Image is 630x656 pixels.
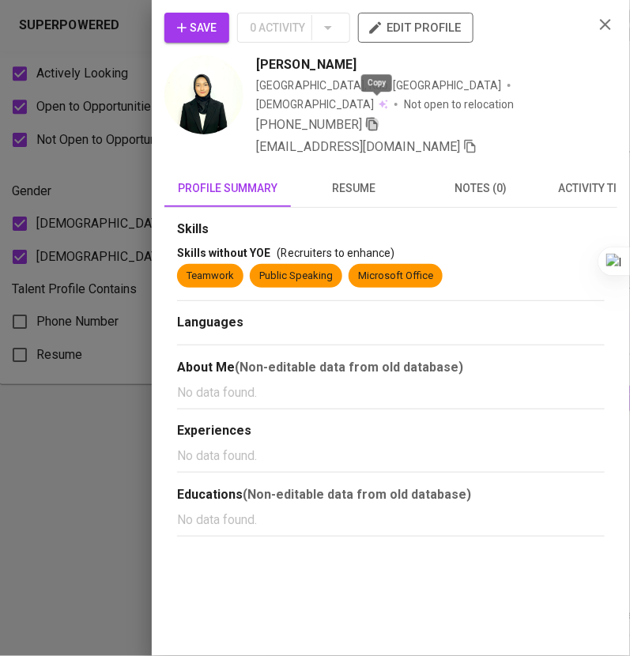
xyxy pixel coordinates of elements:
[164,55,243,134] img: 3c418df001e8bd829f4aaa32a97e4f4f.jpg
[277,247,394,259] span: (Recruiters to enhance)
[187,269,234,284] div: Teamwork
[177,447,605,466] p: No data found.
[358,269,433,284] div: Microsoft Office
[177,383,605,402] p: No data found.
[177,511,605,530] p: No data found.
[371,17,461,38] span: edit profile
[300,179,408,198] span: resume
[164,13,229,43] button: Save
[177,18,217,38] span: Save
[427,179,534,198] span: notes (0)
[235,360,463,375] b: (Non-editable data from old database)
[177,485,605,504] div: Educations
[259,269,333,284] div: Public Speaking
[358,21,473,33] a: edit profile
[404,96,514,112] p: Not open to relocation
[177,247,270,259] span: Skills without YOE
[256,117,362,132] span: [PHONE_NUMBER]
[256,139,460,154] span: [EMAIL_ADDRESS][DOMAIN_NAME]
[358,13,473,43] button: edit profile
[177,358,605,377] div: About Me
[177,221,605,239] div: Skills
[174,179,281,198] span: profile summary
[256,55,356,74] span: [PERSON_NAME]
[256,77,501,93] div: [GEOGRAPHIC_DATA], Kab. [GEOGRAPHIC_DATA]
[177,314,605,332] div: Languages
[243,487,471,502] b: (Non-editable data from old database)
[256,96,376,112] span: [DEMOGRAPHIC_DATA]
[177,422,605,440] div: Experiences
